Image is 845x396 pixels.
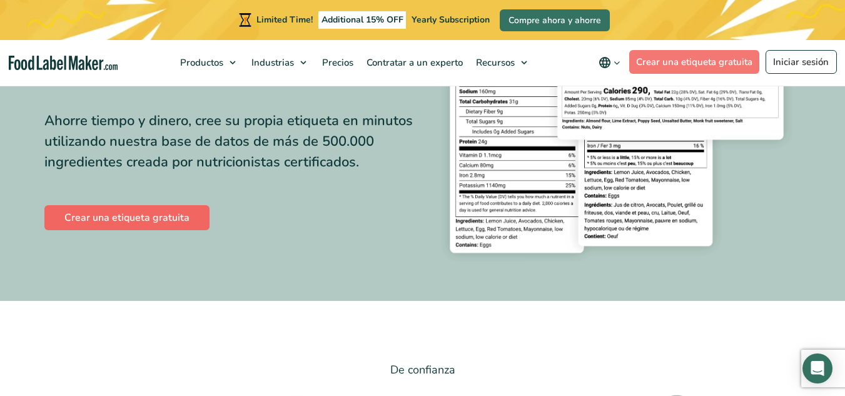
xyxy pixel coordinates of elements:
p: De confianza [44,361,801,379]
span: Additional 15% OFF [318,11,407,29]
span: Limited Time! [256,14,313,26]
a: Precios [316,40,357,85]
span: Contratar a un experto [363,56,464,69]
a: Compre ahora y ahorre [500,9,610,31]
div: Open Intercom Messenger [802,353,832,383]
span: Industrias [248,56,295,69]
span: Yearly Subscription [412,14,490,26]
a: Contratar a un experto [360,40,467,85]
span: Recursos [472,56,516,69]
a: Crear una etiqueta gratuita [629,50,760,74]
a: Industrias [245,40,313,85]
span: Precios [318,56,355,69]
span: Productos [176,56,225,69]
div: Ahorre tiempo y dinero, cree su propia etiqueta en minutos utilizando nuestra base de datos de má... [44,111,413,173]
a: Productos [174,40,242,85]
a: Recursos [470,40,534,85]
a: Iniciar sesión [766,50,837,74]
a: Crear una etiqueta gratuita [44,205,210,230]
